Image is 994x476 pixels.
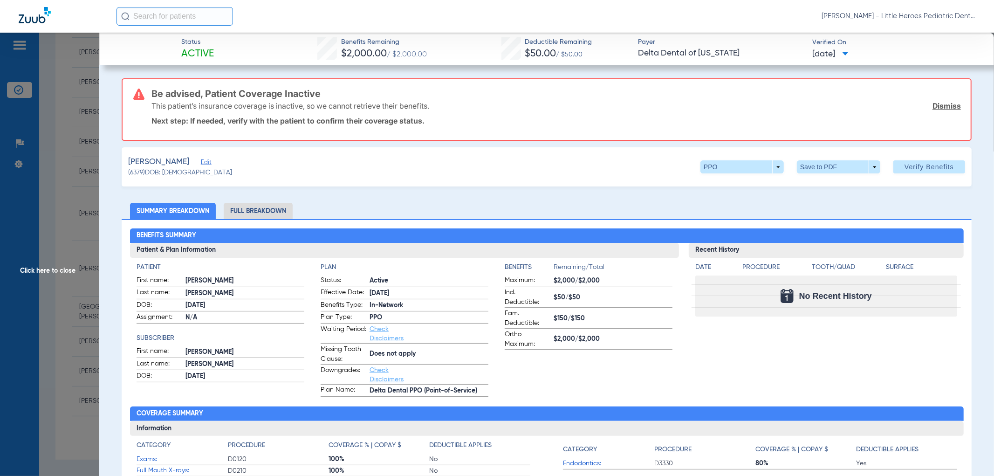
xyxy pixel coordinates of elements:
h2: Benefits Summary [130,228,964,243]
span: 100% [329,455,429,464]
span: Exams: [137,455,228,464]
img: Search Icon [121,12,130,21]
h4: Date [695,262,734,272]
span: Status [181,37,214,47]
span: Downgrades: [321,366,366,384]
span: No [430,455,530,464]
h4: Patient [137,262,304,272]
h3: Patient & Plan Information [130,243,679,258]
button: Save to PDF [797,160,880,173]
span: Assignment: [137,312,182,324]
span: Status: [321,276,366,287]
span: Effective Date: [321,288,366,299]
app-breakdown-title: Date [695,262,734,276]
span: Ind. Deductible: [505,288,550,307]
span: [DATE] [185,301,304,310]
input: Search for patients [117,7,233,26]
h4: Benefits [505,262,554,272]
h4: Subscriber [137,333,304,343]
app-breakdown-title: Surface [886,262,957,276]
h4: Surface [886,262,957,272]
span: [PERSON_NAME] [185,276,304,286]
h4: Category [563,445,597,455]
app-breakdown-title: Category [563,441,654,458]
app-breakdown-title: Category [137,441,228,454]
app-breakdown-title: Deductible Applies [856,441,957,458]
app-breakdown-title: Coverage % | Copay $ [755,441,856,458]
img: Calendar [781,289,794,303]
span: D0120 [228,455,329,464]
app-breakdown-title: Procedure [742,262,809,276]
app-breakdown-title: Procedure [228,441,329,454]
span: N/A [185,313,304,323]
h4: Coverage % | Copay $ [329,441,401,450]
span: D3330 [654,459,755,468]
span: Does not apply [370,349,488,359]
span: Benefits Type: [321,300,366,311]
app-breakdown-title: Procedure [654,441,755,458]
span: D0210 [228,466,329,476]
span: No [430,466,530,476]
span: Plan Type: [321,312,366,324]
span: First name: [137,276,182,287]
span: Yes [856,459,957,468]
li: Full Breakdown [224,203,293,219]
span: Delta Dental of [US_STATE] [638,48,804,59]
span: [PERSON_NAME] - Little Heroes Pediatric Dentistry [822,12,975,21]
span: $2,000/$2,000 [554,334,672,344]
h3: Recent History [689,243,963,258]
span: $2,000/$2,000 [554,276,672,286]
h4: Plan [321,262,488,272]
h4: Coverage % | Copay $ [755,445,828,455]
span: Waiting Period: [321,324,366,343]
span: $50.00 [525,49,556,59]
app-breakdown-title: Deductible Applies [430,441,530,454]
span: Missing Tooth Clause: [321,345,366,364]
app-breakdown-title: Tooth/Quad [812,262,883,276]
h4: Category [137,441,171,450]
a: Dismiss [932,101,961,110]
span: Last name: [137,288,182,299]
p: Next step: If needed, verify with the patient to confirm their coverage status. [151,116,961,125]
span: DOB: [137,300,182,311]
span: Verified On [813,38,979,48]
span: Active [370,276,488,286]
app-breakdown-title: Coverage % | Copay $ [329,441,429,454]
span: [PERSON_NAME] [128,156,189,168]
span: No Recent History [799,291,872,301]
app-breakdown-title: Benefits [505,262,554,276]
span: $2,000.00 [341,49,387,59]
span: Plan Name: [321,385,366,396]
span: Maximum: [505,276,550,287]
h4: Deductible Applies [430,441,492,450]
button: Verify Benefits [893,160,965,173]
span: [DATE] [185,372,304,381]
span: Edit [201,159,209,168]
img: Zuub Logo [19,7,51,23]
span: [DATE] [813,48,849,60]
a: Check Disclaimers [370,326,404,342]
span: 80% [755,459,856,468]
span: $150/$150 [554,314,672,324]
button: PPO [700,160,784,173]
span: [PERSON_NAME] [185,359,304,369]
h4: Procedure [654,445,692,455]
span: DOB: [137,371,182,382]
img: error-icon [133,89,144,100]
h2: Coverage Summary [130,407,964,421]
span: Full Mouth X-rays: [137,466,228,476]
span: [DATE] [370,289,488,298]
h4: Tooth/Quad [812,262,883,272]
h3: Information [130,421,964,436]
span: Verify Benefits [905,163,954,171]
span: Delta Dental PPO (Point-of-Service) [370,386,488,396]
h4: Deductible Applies [856,445,919,455]
span: Last name: [137,359,182,370]
span: In-Network [370,301,488,310]
span: [PERSON_NAME] [185,347,304,357]
span: 100% [329,466,429,476]
span: / $50.00 [556,51,583,58]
